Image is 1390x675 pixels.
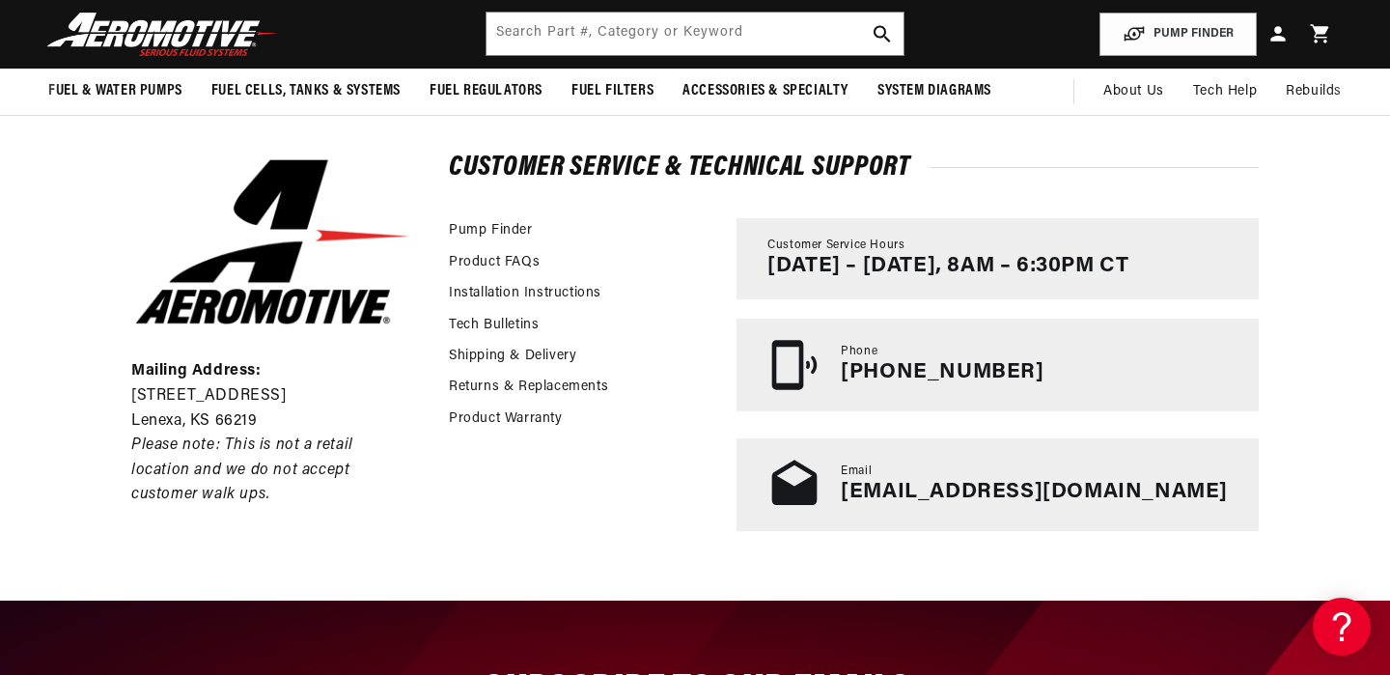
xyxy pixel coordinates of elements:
[1089,69,1179,115] a: About Us
[767,238,904,254] span: Customer Service Hours
[486,13,903,55] input: Search by Part Number, Category or Keyword
[449,155,1259,180] h2: Customer Service & Technical Support
[1103,84,1164,98] span: About Us
[131,409,413,435] p: Lenexa, KS 66219
[48,81,182,101] span: Fuel & Water Pumps
[841,344,877,360] span: Phone
[131,363,262,379] strong: Mailing Address:
[861,13,903,55] button: search button
[863,69,1006,114] summary: System Diagrams
[449,220,533,241] a: Pump Finder
[841,464,872,480] span: Email
[449,283,601,304] a: Installation Instructions
[841,481,1228,503] a: [EMAIL_ADDRESS][DOMAIN_NAME]
[197,69,415,114] summary: Fuel Cells, Tanks & Systems
[449,408,563,430] a: Product Warranty
[841,360,1043,385] p: [PHONE_NUMBER]
[449,252,540,273] a: Product FAQs
[1286,81,1342,102] span: Rebuilds
[415,69,557,114] summary: Fuel Regulators
[211,81,401,101] span: Fuel Cells, Tanks & Systems
[131,384,413,409] p: [STREET_ADDRESS]
[668,69,863,114] summary: Accessories & Specialty
[1193,81,1257,102] span: Tech Help
[767,254,1128,279] p: [DATE] – [DATE], 8AM – 6:30PM CT
[1179,69,1271,115] summary: Tech Help
[449,346,576,367] a: Shipping & Delivery
[557,69,668,114] summary: Fuel Filters
[34,69,197,114] summary: Fuel & Water Pumps
[737,319,1259,411] a: Phone [PHONE_NUMBER]
[1271,69,1356,115] summary: Rebuilds
[42,12,283,57] img: Aeromotive
[131,437,353,502] em: Please note: This is not a retail location and we do not accept customer walk ups.
[877,81,991,101] span: System Diagrams
[449,377,608,398] a: Returns & Replacements
[1099,13,1257,56] button: PUMP FINDER
[449,315,539,336] a: Tech Bulletins
[430,81,542,101] span: Fuel Regulators
[571,81,653,101] span: Fuel Filters
[682,81,848,101] span: Accessories & Specialty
